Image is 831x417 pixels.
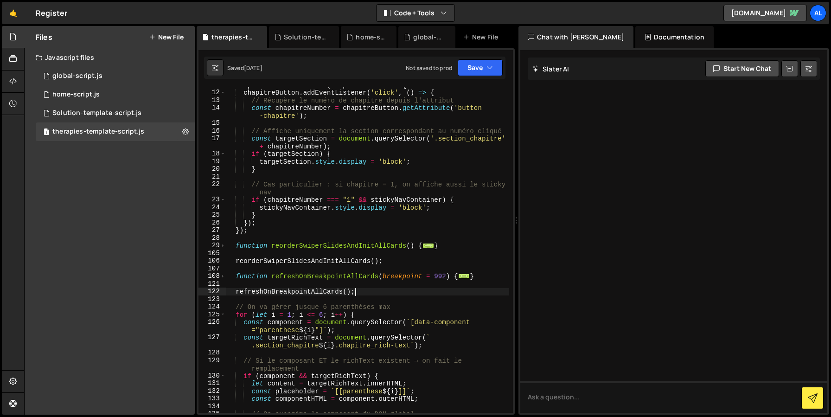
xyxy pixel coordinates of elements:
div: 125 [198,311,226,319]
div: 17 [198,135,226,150]
h2: Files [36,32,52,42]
div: global-script.js [52,72,102,80]
div: 124 [198,303,226,311]
h2: Slater AI [532,64,569,73]
div: Solution-template-script.js [284,32,328,42]
div: 16 [198,127,226,135]
div: 128 [198,349,226,357]
div: Javascript files [25,48,195,67]
div: 20 [198,165,226,173]
div: 16219/43700.js [36,85,195,104]
div: 27 [198,226,226,234]
div: Not saved to prod [406,64,452,72]
div: 14 [198,104,226,119]
div: 16219/44121.js [36,104,195,122]
div: 18 [198,150,226,158]
div: 131 [198,379,226,387]
span: ... [422,243,434,248]
div: 134 [198,403,226,411]
div: 105 [198,250,226,257]
div: 108 [198,272,226,280]
div: 122 [198,288,226,295]
div: 23 [198,196,226,204]
div: Chat with [PERSON_NAME] [518,26,633,48]
div: 126 [198,318,226,334]
div: Register [36,7,67,19]
div: therapies-template-script.js [211,32,256,42]
div: 12 [198,89,226,96]
a: 🤙 [2,2,25,24]
div: 132 [198,387,226,395]
div: 26 [198,219,226,227]
button: Save [458,59,503,76]
span: 1 [44,129,49,136]
a: [DOMAIN_NAME] [723,5,807,21]
div: 16219/43678.js [36,67,195,85]
div: 22 [198,180,226,196]
div: home-script.js [52,90,100,99]
div: 127 [198,334,226,349]
div: 130 [198,372,226,380]
button: Code + Tools [377,5,454,21]
div: 107 [198,265,226,273]
button: New File [149,33,184,41]
div: Documentation [635,26,714,48]
div: 123 [198,295,226,303]
div: 25 [198,211,226,219]
div: [DATE] [244,64,262,72]
div: home-script.js [356,32,385,42]
div: 19 [198,158,226,166]
span: ... [458,274,470,279]
div: global-script.js [413,32,444,42]
div: Saved [227,64,262,72]
button: Start new chat [705,60,779,77]
div: therapies-template-script.js [52,128,144,136]
div: 133 [198,395,226,403]
a: Al [810,5,826,21]
div: 24 [198,204,226,212]
div: New File [463,32,502,42]
div: 106 [198,257,226,265]
div: 16219/46881.js [36,122,195,141]
div: 13 [198,96,226,104]
div: 129 [198,357,226,372]
div: 28 [198,234,226,242]
div: 29 [198,242,226,250]
div: 121 [198,280,226,288]
div: Solution-template-script.js [52,109,141,117]
div: 15 [198,119,226,127]
div: 21 [198,173,226,181]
